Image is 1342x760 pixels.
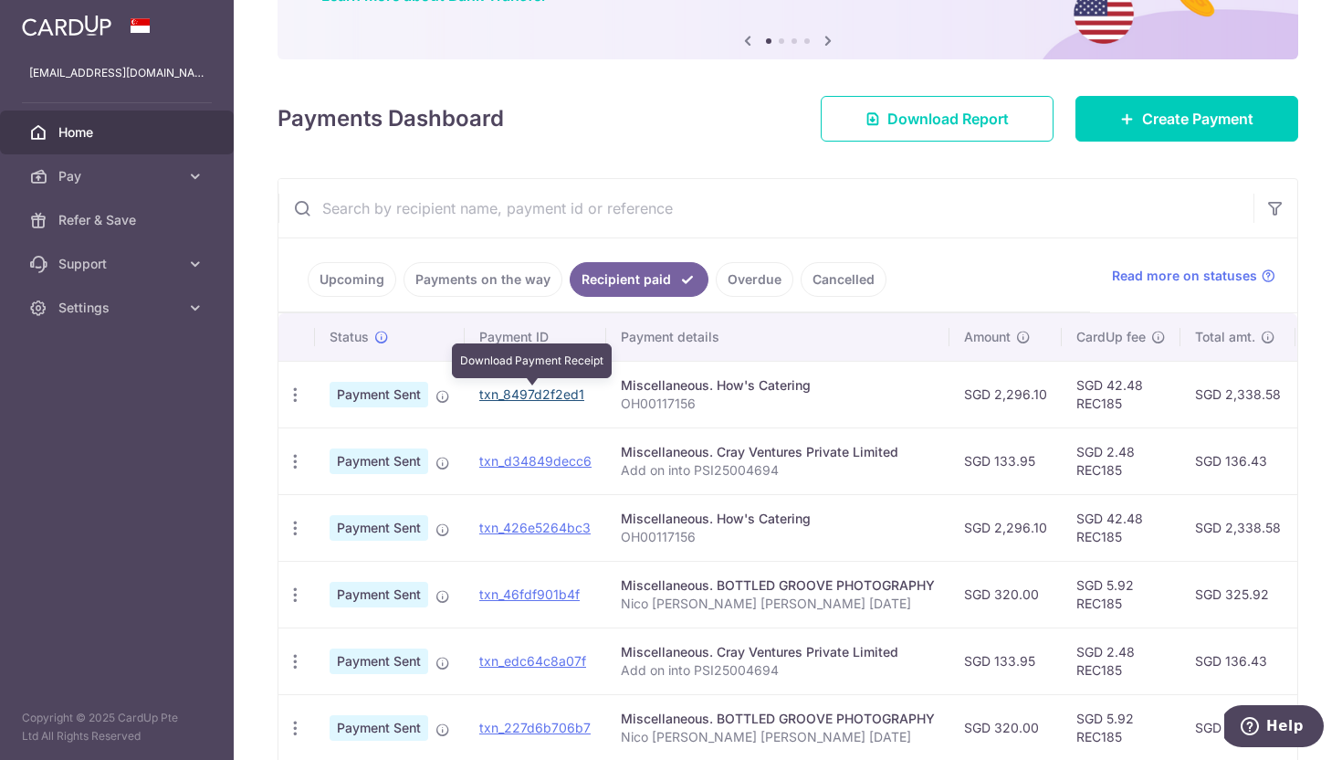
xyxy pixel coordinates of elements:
[479,520,591,535] a: txn_426e5264bc3
[621,595,935,613] p: Nico [PERSON_NAME] [PERSON_NAME] [DATE]
[29,64,204,82] p: [EMAIL_ADDRESS][DOMAIN_NAME]
[1112,267,1275,285] a: Read more on statuses
[278,179,1253,237] input: Search by recipient name, payment id or reference
[621,728,935,746] p: Nico [PERSON_NAME] [PERSON_NAME] [DATE]
[22,15,111,37] img: CardUp
[801,262,886,297] a: Cancelled
[606,313,949,361] th: Payment details
[949,494,1062,561] td: SGD 2,296.10
[821,96,1054,142] a: Download Report
[58,255,179,273] span: Support
[621,661,935,680] p: Add on into PSI25004694
[308,262,396,297] a: Upcoming
[1062,427,1180,494] td: SGD 2.48 REC185
[621,443,935,461] div: Miscellaneous. Cray Ventures Private Limited
[479,386,584,402] a: txn_8497d2f2ed1
[479,586,580,602] a: txn_46fdf901b4f
[1076,328,1146,346] span: CardUp fee
[887,108,1009,130] span: Download Report
[58,299,179,317] span: Settings
[330,449,428,474] span: Payment Sent
[1142,108,1253,130] span: Create Payment
[621,528,935,546] p: OH00117156
[1062,561,1180,628] td: SGD 5.92 REC185
[278,102,504,135] h4: Payments Dashboard
[1180,494,1295,561] td: SGD 2,338.58
[330,515,428,541] span: Payment Sent
[58,167,179,185] span: Pay
[1180,427,1295,494] td: SGD 136.43
[479,653,586,669] a: txn_edc64c8a07f
[330,715,428,741] span: Payment Sent
[479,453,592,469] a: txn_d34849decc6
[58,211,179,229] span: Refer & Save
[621,376,935,395] div: Miscellaneous. How's Catering
[330,382,428,407] span: Payment Sent
[1112,267,1257,285] span: Read more on statuses
[452,343,612,378] div: Download Payment Receipt
[1180,361,1295,427] td: SGD 2,338.58
[949,628,1062,694] td: SGD 133.95
[330,328,369,346] span: Status
[949,561,1062,628] td: SGD 320.00
[621,395,935,413] p: OH00117156
[621,461,935,480] p: Add on into PSI25004694
[479,720,591,735] a: txn_227d6b706b7
[58,123,179,142] span: Home
[949,427,1062,494] td: SGD 133.95
[621,710,935,728] div: Miscellaneous. BOTTLED GROOVE PHOTOGRAPHY
[716,262,793,297] a: Overdue
[621,576,935,595] div: Miscellaneous. BOTTLED GROOVE PHOTOGRAPHY
[1062,361,1180,427] td: SGD 42.48 REC185
[1180,561,1295,628] td: SGD 325.92
[1224,705,1324,751] iframe: Opens a widget where you can find more information
[404,262,562,297] a: Payments on the way
[1195,328,1255,346] span: Total amt.
[1180,628,1295,694] td: SGD 136.43
[621,510,935,528] div: Miscellaneous. How's Catering
[1075,96,1298,142] a: Create Payment
[949,361,1062,427] td: SGD 2,296.10
[964,328,1011,346] span: Amount
[465,313,606,361] th: Payment ID
[1062,494,1180,561] td: SGD 42.48 REC185
[570,262,708,297] a: Recipient paid
[1062,628,1180,694] td: SGD 2.48 REC185
[621,643,935,661] div: Miscellaneous. Cray Ventures Private Limited
[330,649,428,674] span: Payment Sent
[330,582,428,607] span: Payment Sent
